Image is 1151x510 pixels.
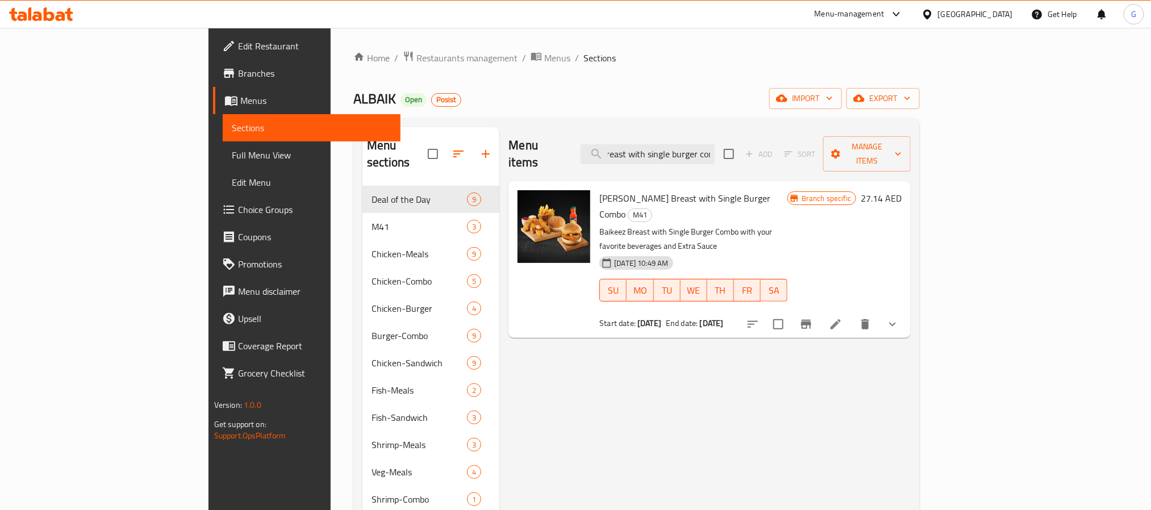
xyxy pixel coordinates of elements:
[879,311,906,338] button: show more
[468,358,481,369] span: 9
[766,312,790,336] span: Select to update
[793,311,820,338] button: Branch-specific-item
[372,356,467,370] span: Chicken-Sandwich
[717,142,741,166] span: Select section
[403,51,518,65] a: Restaurants management
[846,88,920,109] button: export
[353,51,920,65] nav: breadcrumb
[401,95,427,104] span: Open
[214,398,242,412] span: Version:
[468,303,481,314] span: 4
[468,194,481,205] span: 9
[467,492,481,506] div: items
[238,285,391,298] span: Menu disclaimer
[468,276,481,287] span: 5
[372,247,467,261] span: Chicken-Meals
[362,186,499,213] div: Deal of the Day9
[213,196,401,223] a: Choice Groups
[599,190,770,223] span: [PERSON_NAME] Breast with Single Burger Combo
[223,141,401,169] a: Full Menu View
[372,411,467,424] span: Fish-Sandwich
[467,247,481,261] div: items
[468,221,481,232] span: 3
[213,305,401,332] a: Upsell
[468,412,481,423] span: 3
[599,279,627,302] button: SU
[468,467,481,478] span: 4
[238,339,391,353] span: Coverage Report
[544,51,570,65] span: Menus
[467,465,481,479] div: items
[769,88,842,109] button: import
[765,282,783,299] span: SA
[797,193,856,204] span: Branch specific
[223,114,401,141] a: Sections
[232,175,391,189] span: Edit Menu
[468,249,481,260] span: 9
[372,193,467,206] div: Deal of the Day
[372,438,467,452] span: Shrimp-Meals
[372,465,467,479] span: Veg-Meals
[467,302,481,315] div: items
[213,60,401,87] a: Branches
[232,148,391,162] span: Full Menu View
[238,257,391,271] span: Promotions
[468,385,481,396] span: 2
[467,411,481,424] div: items
[823,136,911,172] button: Manage items
[938,8,1013,20] div: [GEOGRAPHIC_DATA]
[362,213,499,240] div: M413
[1131,8,1136,20] span: G
[372,383,467,397] span: Fish-Meals
[712,282,729,299] span: TH
[700,316,724,331] b: [DATE]
[739,311,766,338] button: sort-choices
[213,332,401,359] a: Coverage Report
[416,51,518,65] span: Restaurants management
[362,349,499,377] div: Chicken-Sandwich9
[741,145,777,163] span: Add item
[372,329,467,342] span: Burger-Combo
[372,274,467,288] div: Chicken-Combo
[832,140,902,168] span: Manage items
[421,142,445,166] span: Select all sections
[681,279,707,302] button: WE
[213,87,401,114] a: Menus
[637,316,661,331] b: [DATE]
[468,331,481,341] span: 9
[468,440,481,450] span: 3
[214,417,266,432] span: Get support on:
[238,39,391,53] span: Edit Restaurant
[628,208,652,222] div: M41
[467,329,481,342] div: items
[362,431,499,458] div: Shrimp-Meals3
[829,317,843,331] a: Edit menu item
[362,295,499,322] div: Chicken-Burger4
[238,366,391,380] span: Grocery Checklist
[734,279,761,302] button: FR
[468,494,481,505] span: 1
[599,316,636,331] span: Start date:
[213,359,401,387] a: Grocery Checklist
[658,282,676,299] span: TU
[362,404,499,431] div: Fish-Sandwich3
[778,91,833,106] span: import
[631,282,649,299] span: MO
[238,203,391,216] span: Choice Groups
[707,279,734,302] button: TH
[238,230,391,244] span: Coupons
[372,220,467,233] span: M41
[467,274,481,288] div: items
[223,169,401,196] a: Edit Menu
[372,492,467,506] div: Shrimp-Combo
[362,267,499,295] div: Chicken-Combo5
[467,193,481,206] div: items
[627,279,653,302] button: MO
[238,312,391,325] span: Upsell
[739,282,756,299] span: FR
